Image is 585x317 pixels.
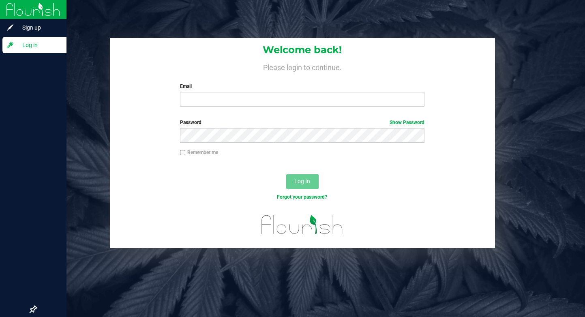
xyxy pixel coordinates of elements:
a: Forgot your password? [277,194,327,200]
span: Log In [294,178,310,184]
input: Remember me [180,150,186,156]
span: Log in [14,40,63,50]
h4: Please login to continue. [110,62,495,71]
img: flourish_logo.svg [254,209,351,240]
inline-svg: Sign up [6,24,14,32]
a: Show Password [390,120,424,125]
button: Log In [286,174,319,189]
label: Email [180,83,424,90]
label: Remember me [180,149,218,156]
inline-svg: Log in [6,41,14,49]
h1: Welcome back! [110,45,495,55]
span: Sign up [14,23,63,32]
span: Password [180,120,201,125]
